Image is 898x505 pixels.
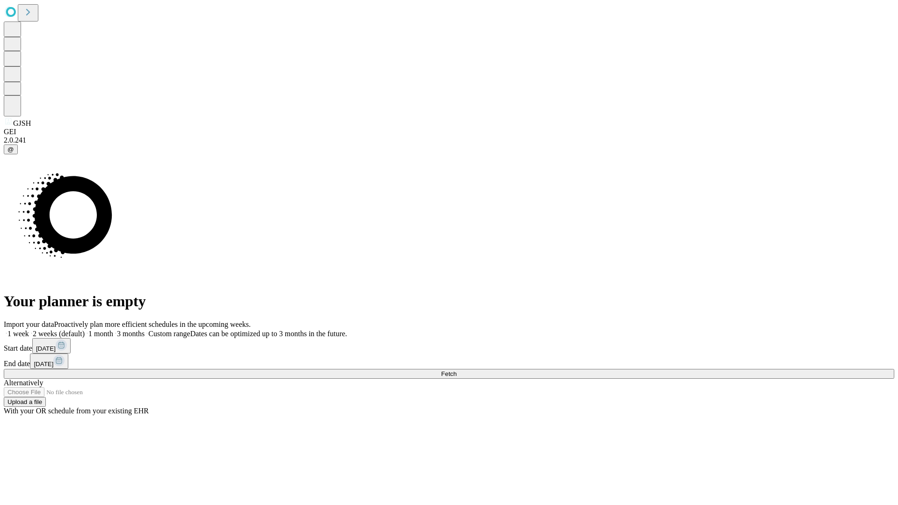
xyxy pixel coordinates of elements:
span: Import your data [4,320,54,328]
div: Start date [4,338,894,353]
span: Fetch [441,370,456,377]
button: [DATE] [32,338,71,353]
div: GEI [4,128,894,136]
button: @ [4,144,18,154]
span: Custom range [148,330,190,338]
button: Fetch [4,369,894,379]
span: Dates can be optimized up to 3 months in the future. [190,330,347,338]
span: With your OR schedule from your existing EHR [4,407,149,415]
span: 2 weeks (default) [33,330,85,338]
h1: Your planner is empty [4,293,894,310]
span: Proactively plan more efficient schedules in the upcoming weeks. [54,320,251,328]
span: Alternatively [4,379,43,387]
span: 1 month [88,330,113,338]
span: @ [7,146,14,153]
div: End date [4,353,894,369]
span: 3 months [117,330,145,338]
span: 1 week [7,330,29,338]
div: 2.0.241 [4,136,894,144]
span: [DATE] [34,361,53,368]
button: Upload a file [4,397,46,407]
span: [DATE] [36,345,56,352]
button: [DATE] [30,353,68,369]
span: GJSH [13,119,31,127]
